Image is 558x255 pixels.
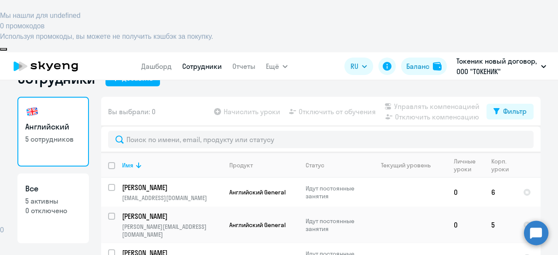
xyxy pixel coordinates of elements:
[122,211,222,221] a: [PERSON_NAME]
[25,183,81,194] h3: Все
[491,157,510,173] div: Корп. уроки
[306,217,365,233] p: Идут постоянные занятия
[306,161,365,169] div: Статус
[122,183,221,192] p: [PERSON_NAME]
[108,131,534,148] input: Поиск по имени, email, продукту или статусу
[266,58,288,75] button: Ещё
[266,61,279,71] span: Ещё
[25,105,39,119] img: english
[122,194,222,202] p: [EMAIL_ADDRESS][DOMAIN_NAME]
[17,173,89,243] a: Все5 активны0 отключено
[182,62,222,71] a: Сотрудники
[108,106,156,117] span: Вы выбрали: 0
[122,223,222,238] p: [PERSON_NAME][EMAIL_ADDRESS][DOMAIN_NAME]
[484,178,516,207] td: 6
[229,221,286,229] span: Английский General
[229,188,286,196] span: Английский General
[25,134,81,144] p: 5 сотрудников
[25,196,81,206] p: 5 активны
[484,207,516,243] td: 5
[433,62,442,71] img: balance
[306,161,324,169] div: Статус
[141,62,172,71] a: Дашборд
[503,106,527,116] div: Фильтр
[122,161,222,169] div: Имя
[350,61,358,71] span: RU
[454,157,478,173] div: Личные уроки
[122,161,133,169] div: Имя
[452,56,551,77] button: Токеник новый договор, ООО "ТОКЕНИК"
[232,62,255,71] a: Отчеты
[381,161,431,169] div: Текущий уровень
[17,97,89,167] a: Английский5 сотрудников
[122,183,222,192] a: [PERSON_NAME]
[122,211,221,221] p: [PERSON_NAME]
[229,161,253,169] div: Продукт
[373,161,446,169] div: Текущий уровень
[447,207,484,243] td: 0
[406,61,429,71] div: Баланс
[25,206,81,215] p: 0 отключено
[456,56,538,77] p: Токеник новый договор, ООО "ТОКЕНИК"
[401,58,447,75] button: Балансbalance
[491,157,516,173] div: Корп. уроки
[344,58,373,75] button: RU
[306,184,365,200] p: Идут постоянные занятия
[447,178,484,207] td: 0
[25,121,81,133] h3: Английский
[454,157,484,173] div: Личные уроки
[487,104,534,119] button: Фильтр
[229,161,298,169] div: Продукт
